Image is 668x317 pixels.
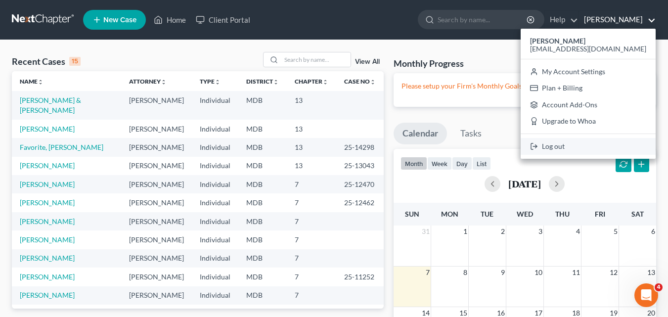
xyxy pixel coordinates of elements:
a: Favorite, [PERSON_NAME] [20,143,103,151]
a: [PERSON_NAME] & [PERSON_NAME] [20,96,81,114]
i: unfold_more [322,79,328,85]
iframe: Intercom live chat [634,283,658,307]
a: Calendar [394,123,447,144]
td: Individual [192,138,238,156]
a: Log out [521,138,656,155]
span: 13 [646,267,656,278]
span: 4 [575,226,581,237]
i: unfold_more [273,79,279,85]
td: 7 [287,230,336,249]
i: unfold_more [215,79,221,85]
td: MDB [238,249,287,268]
td: 25-12470 [336,175,384,193]
td: Individual [192,91,238,119]
td: Individual [192,286,238,305]
a: [PERSON_NAME] [20,217,75,226]
input: Search by name... [438,10,528,29]
td: 13 [287,91,336,119]
td: [PERSON_NAME] [121,286,192,305]
td: Individual [192,193,238,212]
td: MDB [238,175,287,193]
td: 13 [287,138,336,156]
a: Plan + Billing [521,80,656,96]
td: 25-14298 [336,138,384,156]
td: 7 [287,268,336,286]
a: [PERSON_NAME] [20,198,75,207]
a: Upgrade to Whoa [521,113,656,130]
span: Sun [405,210,419,218]
span: 10 [534,267,543,278]
td: 7 [287,249,336,268]
td: MDB [238,212,287,230]
a: Case Nounfold_more [344,78,376,85]
span: 5 [613,226,619,237]
span: 6 [650,226,656,237]
td: Individual [192,230,238,249]
span: Thu [555,210,570,218]
span: Sat [631,210,644,218]
h2: [DATE] [508,179,541,189]
a: Nameunfold_more [20,78,44,85]
a: [PERSON_NAME] [579,11,656,29]
td: MDB [238,138,287,156]
a: Attorneyunfold_more [129,78,167,85]
p: Please setup your Firm's Monthly Goals [401,81,648,91]
a: Home [149,11,191,29]
a: Tasks [451,123,490,144]
td: MDB [238,193,287,212]
a: Typeunfold_more [200,78,221,85]
td: [PERSON_NAME] [121,175,192,193]
button: month [401,157,427,170]
span: Fri [595,210,605,218]
a: Client Portal [191,11,255,29]
a: Chapterunfold_more [295,78,328,85]
a: [PERSON_NAME] [20,125,75,133]
td: MDB [238,120,287,138]
a: View All [355,58,380,65]
a: [PERSON_NAME] [20,272,75,281]
td: Individual [192,157,238,175]
a: Help [545,11,578,29]
a: My Account Settings [521,63,656,80]
i: unfold_more [38,79,44,85]
td: 13 [287,157,336,175]
span: 7 [425,267,431,278]
i: unfold_more [370,79,376,85]
a: [PERSON_NAME] [20,180,75,188]
td: [PERSON_NAME] [121,212,192,230]
span: [EMAIL_ADDRESS][DOMAIN_NAME] [530,45,646,53]
td: [PERSON_NAME] [121,193,192,212]
td: 25-11252 [336,268,384,286]
td: 7 [287,175,336,193]
td: MDB [238,268,287,286]
span: 1 [462,226,468,237]
span: Mon [441,210,458,218]
div: 15 [69,57,81,66]
a: Account Add-Ons [521,96,656,113]
div: [PERSON_NAME] [521,29,656,159]
td: 25-13043 [336,157,384,175]
span: 9 [500,267,506,278]
td: MDB [238,91,287,119]
td: [PERSON_NAME] [121,268,192,286]
a: [PERSON_NAME] [20,235,75,244]
span: 8 [462,267,468,278]
span: 12 [609,267,619,278]
h3: Monthly Progress [394,57,464,69]
td: [PERSON_NAME] [121,249,192,268]
span: 31 [421,226,431,237]
td: [PERSON_NAME] [121,120,192,138]
td: Individual [192,175,238,193]
span: 3 [537,226,543,237]
td: [PERSON_NAME] [121,138,192,156]
button: day [452,157,472,170]
td: Individual [192,120,238,138]
span: Tue [481,210,493,218]
button: list [472,157,491,170]
td: [PERSON_NAME] [121,230,192,249]
div: Recent Cases [12,55,81,67]
a: [PERSON_NAME] [20,291,75,299]
td: 7 [287,193,336,212]
td: 13 [287,120,336,138]
td: MDB [238,230,287,249]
